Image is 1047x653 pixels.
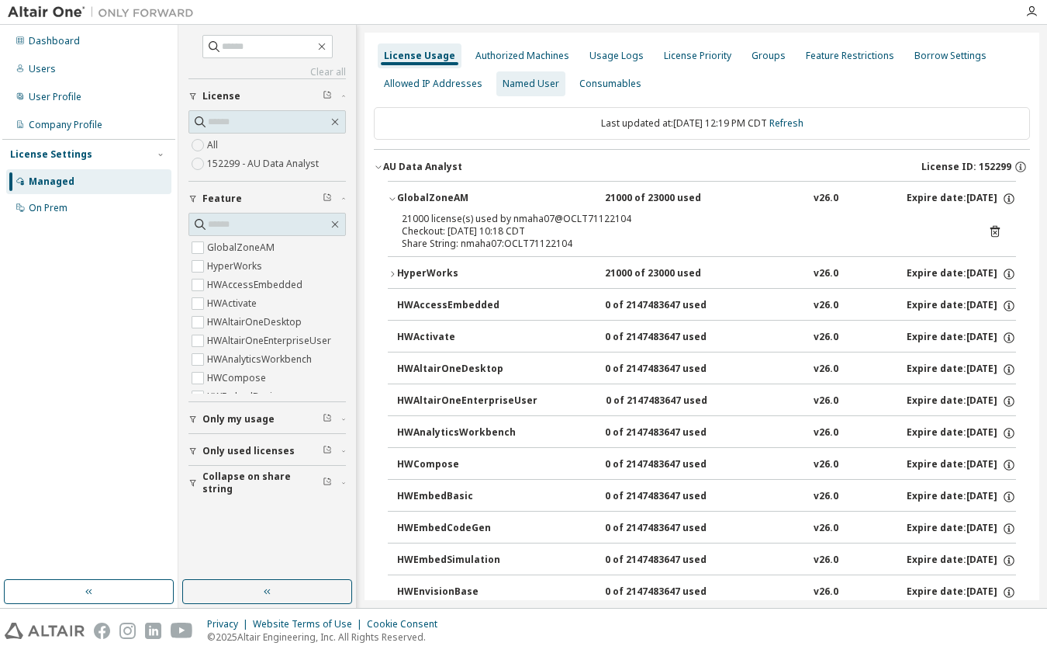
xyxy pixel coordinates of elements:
[397,512,1016,546] button: HWEmbedCodeGen0 of 2147483647 usedv26.0Expire date:[DATE]
[207,630,447,644] p: © 2025 Altair Engineering, Inc. All Rights Reserved.
[202,193,242,205] span: Feature
[383,161,462,173] div: AU Data Analyst
[202,90,240,102] span: License
[664,50,731,62] div: License Priority
[202,471,323,495] span: Collapse on share string
[397,490,537,504] div: HWEmbedBasic
[397,448,1016,482] button: HWCompose0 of 2147483647 usedv26.0Expire date:[DATE]
[207,238,278,257] label: GlobalZoneAM
[605,331,745,345] div: 0 of 2147483647 used
[397,585,537,599] div: HWEnvisionBase
[814,192,838,206] div: v26.0
[907,522,1016,536] div: Expire date: [DATE]
[397,480,1016,514] button: HWEmbedBasic0 of 2147483647 usedv26.0Expire date:[DATE]
[207,387,280,406] label: HWEmbedBasic
[605,192,745,206] div: 21000 of 23000 used
[605,554,745,568] div: 0 of 2147483647 used
[806,50,894,62] div: Feature Restrictions
[814,426,838,440] div: v26.0
[605,426,745,440] div: 0 of 2147483647 used
[397,394,537,408] div: HWAltairOneEnterpriseUser
[397,575,1016,610] button: HWEnvisionBase0 of 2147483647 usedv26.0Expire date:[DATE]
[907,394,1016,408] div: Expire date: [DATE]
[188,66,346,78] a: Clear all
[402,238,965,250] div: Share String: nmaha07:OCLT71122104
[907,192,1016,206] div: Expire date: [DATE]
[253,618,367,630] div: Website Terms of Use
[207,136,221,155] label: All
[907,363,1016,377] div: Expire date: [DATE]
[397,192,537,206] div: GlobalZoneAM
[907,267,1016,281] div: Expire date: [DATE]
[814,394,838,408] div: v26.0
[589,50,644,62] div: Usage Logs
[5,623,85,639] img: altair_logo.svg
[207,350,315,369] label: HWAnalyticsWorkbench
[323,193,332,205] span: Clear filter
[207,257,265,276] label: HyperWorks
[752,50,786,62] div: Groups
[397,458,537,472] div: HWCompose
[207,155,322,173] label: 152299 - AU Data Analyst
[397,321,1016,355] button: HWActivate0 of 2147483647 usedv26.0Expire date:[DATE]
[29,119,102,131] div: Company Profile
[323,477,332,489] span: Clear filter
[29,63,56,75] div: Users
[384,78,482,90] div: Allowed IP Addresses
[397,267,537,281] div: HyperWorks
[397,384,1016,419] button: HWAltairOneEnterpriseUser0 of 2147483647 usedv26.0Expire date:[DATE]
[907,331,1016,345] div: Expire date: [DATE]
[397,331,537,345] div: HWActivate
[188,79,346,113] button: License
[814,299,838,313] div: v26.0
[402,213,965,225] div: 21000 license(s) used by nmaha07@OCLT71122104
[402,225,965,238] div: Checkout: [DATE] 10:18 CDT
[907,585,1016,599] div: Expire date: [DATE]
[388,182,1016,216] button: GlobalZoneAM21000 of 23000 usedv26.0Expire date:[DATE]
[914,50,987,62] div: Borrow Settings
[367,618,447,630] div: Cookie Consent
[145,623,161,639] img: linkedin.svg
[921,161,1011,173] span: License ID: 152299
[397,544,1016,578] button: HWEmbedSimulation0 of 2147483647 usedv26.0Expire date:[DATE]
[94,623,110,639] img: facebook.svg
[397,289,1016,323] button: HWAccessEmbedded0 of 2147483647 usedv26.0Expire date:[DATE]
[188,434,346,468] button: Only used licenses
[29,35,80,47] div: Dashboard
[207,313,305,332] label: HWAltairOneDesktop
[188,466,346,500] button: Collapse on share string
[207,332,334,350] label: HWAltairOneEnterpriseUser
[29,175,74,188] div: Managed
[814,522,838,536] div: v26.0
[907,490,1016,504] div: Expire date: [DATE]
[397,299,537,313] div: HWAccessEmbedded
[605,490,745,504] div: 0 of 2147483647 used
[374,150,1030,184] button: AU Data AnalystLicense ID: 152299
[29,202,67,214] div: On Prem
[605,458,745,472] div: 0 of 2147483647 used
[907,299,1016,313] div: Expire date: [DATE]
[606,394,745,408] div: 0 of 2147483647 used
[119,623,136,639] img: instagram.svg
[605,522,745,536] div: 0 of 2147483647 used
[814,554,838,568] div: v26.0
[605,267,745,281] div: 21000 of 23000 used
[188,402,346,436] button: Only my usage
[29,91,81,103] div: User Profile
[397,426,537,440] div: HWAnalyticsWorkbench
[907,426,1016,440] div: Expire date: [DATE]
[907,554,1016,568] div: Expire date: [DATE]
[388,257,1016,291] button: HyperWorks21000 of 23000 usedv26.0Expire date:[DATE]
[171,623,193,639] img: youtube.svg
[814,331,838,345] div: v26.0
[207,618,253,630] div: Privacy
[207,276,306,294] label: HWAccessEmbedded
[605,363,745,377] div: 0 of 2147483647 used
[814,458,838,472] div: v26.0
[397,522,537,536] div: HWEmbedCodeGen
[323,413,332,425] span: Clear filter
[202,445,295,457] span: Only used licenses
[8,5,202,20] img: Altair One
[10,148,92,161] div: License Settings
[207,369,269,387] label: HWCompose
